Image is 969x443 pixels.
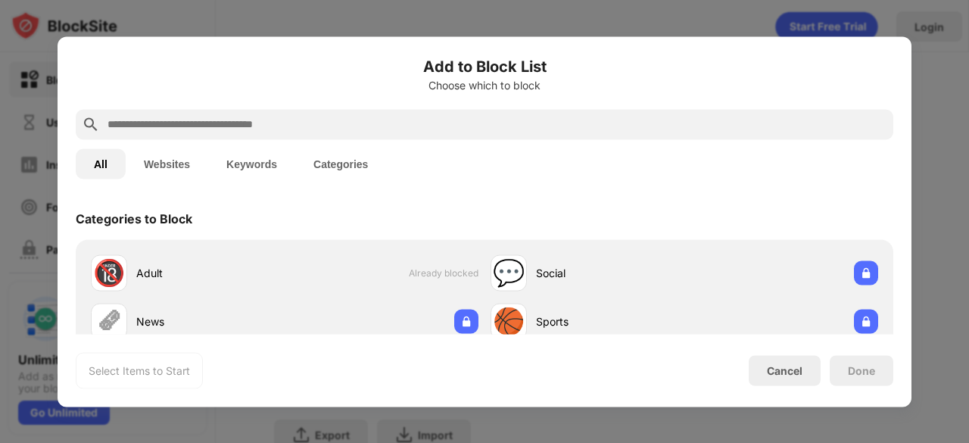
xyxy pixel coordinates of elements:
div: Adult [136,265,285,281]
span: Already blocked [409,267,478,279]
div: 💬 [493,257,525,289]
button: Keywords [208,148,295,179]
img: search.svg [82,115,100,133]
div: News [136,314,285,329]
div: Done [848,364,875,376]
div: Social [536,265,684,281]
div: Categories to Block [76,211,192,226]
h6: Add to Block List [76,55,893,77]
div: Select Items to Start [89,363,190,378]
button: Categories [295,148,386,179]
div: Sports [536,314,684,329]
div: 🏀 [493,306,525,337]
div: 🔞 [93,257,125,289]
button: All [76,148,126,179]
div: Cancel [767,364,802,377]
button: Websites [126,148,208,179]
div: Choose which to block [76,79,893,91]
div: 🗞 [96,306,122,337]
